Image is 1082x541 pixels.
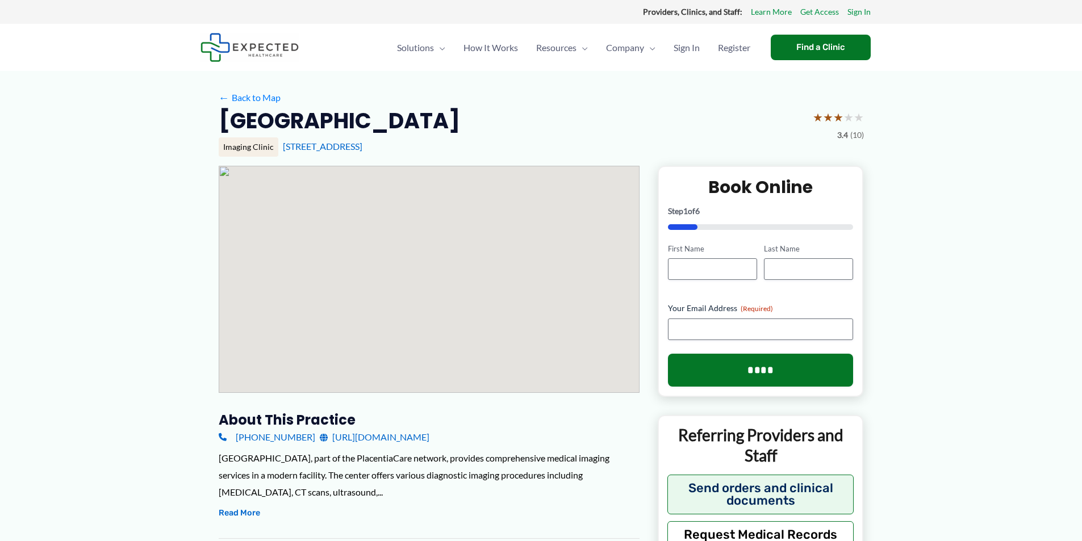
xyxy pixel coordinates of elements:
p: Step of [668,207,854,215]
a: Sign In [847,5,871,19]
span: 1 [683,206,688,216]
span: Menu Toggle [644,28,655,68]
a: [URL][DOMAIN_NAME] [320,429,429,446]
span: ★ [854,107,864,128]
h2: [GEOGRAPHIC_DATA] [219,107,460,135]
span: ★ [813,107,823,128]
span: ★ [833,107,843,128]
span: Sign In [674,28,700,68]
span: Menu Toggle [576,28,588,68]
a: Sign In [665,28,709,68]
a: ←Back to Map [219,89,281,106]
span: Solutions [397,28,434,68]
span: (10) [850,128,864,142]
button: Send orders and clinical documents [667,475,854,514]
a: ResourcesMenu Toggle [527,28,597,68]
a: [STREET_ADDRESS] [283,141,362,152]
label: First Name [668,244,757,254]
p: Referring Providers and Staff [667,425,854,466]
nav: Primary Site Navigation [388,28,759,68]
span: Register [718,28,750,68]
div: [GEOGRAPHIC_DATA], part of the PlacentiaCare network, provides comprehensive medical imaging serv... [219,450,640,500]
span: ★ [843,107,854,128]
a: Learn More [751,5,792,19]
label: Last Name [764,244,853,254]
span: 6 [695,206,700,216]
img: Expected Healthcare Logo - side, dark font, small [200,33,299,62]
a: How It Works [454,28,527,68]
a: CompanyMenu Toggle [597,28,665,68]
h2: Book Online [668,176,854,198]
a: [PHONE_NUMBER] [219,429,315,446]
span: 3.4 [837,128,848,142]
label: Your Email Address [668,303,854,314]
a: Get Access [800,5,839,19]
a: Find a Clinic [771,35,871,60]
span: ★ [823,107,833,128]
a: SolutionsMenu Toggle [388,28,454,68]
a: Register [709,28,759,68]
div: Imaging Clinic [219,137,278,157]
h3: About this practice [219,411,640,429]
button: Read More [219,506,260,520]
span: Resources [536,28,576,68]
span: How It Works [463,28,518,68]
span: Menu Toggle [434,28,445,68]
span: (Required) [741,304,773,313]
span: ← [219,92,229,103]
span: Company [606,28,644,68]
strong: Providers, Clinics, and Staff: [643,7,742,16]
